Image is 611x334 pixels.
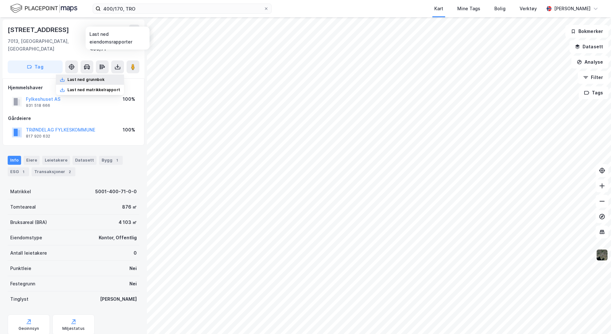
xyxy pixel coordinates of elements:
[571,56,608,68] button: Analyse
[520,5,537,12] div: Verktøy
[123,95,135,103] div: 100%
[122,203,137,211] div: 876 ㎡
[26,103,50,108] div: 931 518 666
[10,3,77,14] img: logo.f888ab2527a4732fd821a326f86c7f29.svg
[579,303,611,334] div: Kontrollprogram for chat
[8,37,90,53] div: 7013, [GEOGRAPHIC_DATA], [GEOGRAPHIC_DATA]
[67,77,104,82] div: Last ned grunnbok
[95,188,137,195] div: 5001-400-71-0-0
[10,249,47,257] div: Antall leietakere
[129,265,137,272] div: Nei
[8,60,63,73] button: Tag
[434,5,443,12] div: Kart
[10,219,47,226] div: Bruksareal (BRA)
[99,156,123,165] div: Bygg
[101,4,264,13] input: Søk på adresse, matrikkel, gårdeiere, leietakere eller personer
[114,157,120,163] div: 1
[10,203,36,211] div: Tomteareal
[20,169,27,175] div: 1
[32,167,75,176] div: Transaksjoner
[10,234,42,242] div: Eiendomstype
[8,156,21,165] div: Info
[554,5,591,12] div: [PERSON_NAME]
[10,265,31,272] div: Punktleie
[565,25,608,38] button: Bokmerker
[119,219,137,226] div: 4 103 ㎡
[579,86,608,99] button: Tags
[10,188,31,195] div: Matrikkel
[8,167,29,176] div: ESG
[62,326,85,331] div: Miljøstatus
[10,280,35,288] div: Festegrunn
[99,234,137,242] div: Kontor, Offentlig
[123,126,135,134] div: 100%
[66,169,73,175] div: 2
[90,37,139,53] div: [GEOGRAPHIC_DATA], 400/71
[26,134,50,139] div: 817 920 632
[8,25,70,35] div: [STREET_ADDRESS]
[578,71,608,84] button: Filter
[19,326,39,331] div: Geoinnsyn
[569,40,608,53] button: Datasett
[100,295,137,303] div: [PERSON_NAME]
[134,249,137,257] div: 0
[8,115,139,122] div: Gårdeiere
[73,156,97,165] div: Datasett
[67,87,120,92] div: Last ned matrikkelrapport
[10,295,28,303] div: Tinglyst
[596,249,608,261] img: 9k=
[42,156,70,165] div: Leietakere
[129,280,137,288] div: Nei
[24,156,40,165] div: Eiere
[494,5,506,12] div: Bolig
[8,84,139,91] div: Hjemmelshaver
[457,5,480,12] div: Mine Tags
[579,303,611,334] iframe: Chat Widget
